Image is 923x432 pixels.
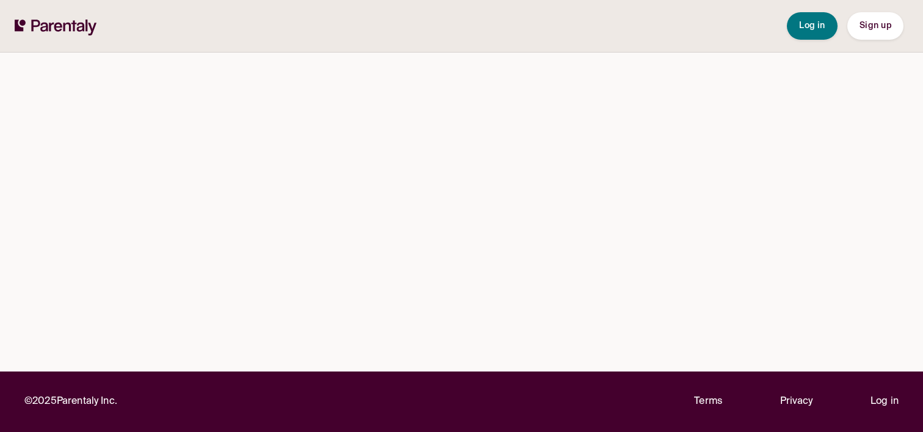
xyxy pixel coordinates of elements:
button: Sign up [847,12,903,40]
span: Log in [799,21,825,30]
p: © 2025 Parentaly Inc. [24,394,117,410]
a: Privacy [780,394,813,410]
button: Log in [787,12,838,40]
span: Sign up [860,21,891,30]
a: Terms [694,394,722,410]
a: Log in [871,394,899,410]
